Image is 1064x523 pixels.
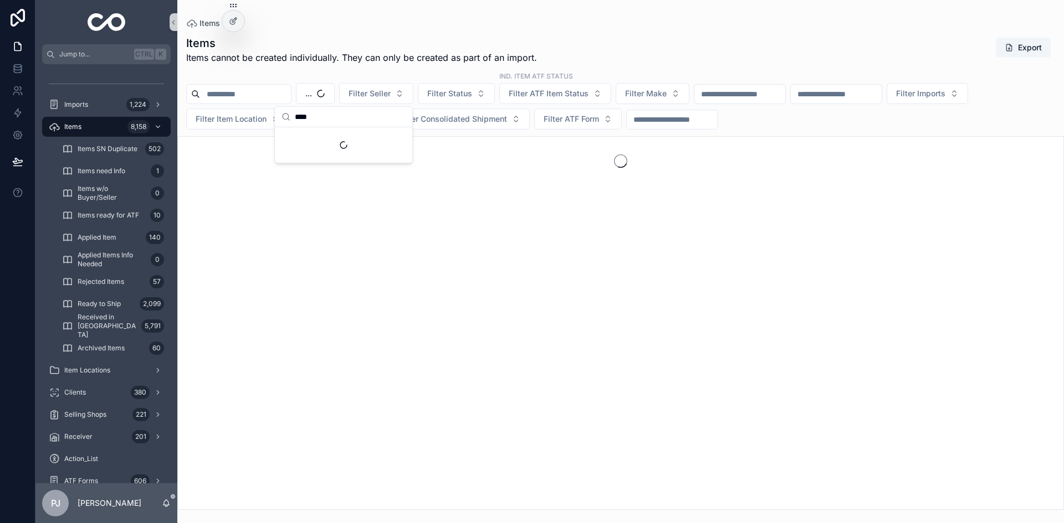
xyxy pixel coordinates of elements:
div: 5,791 [141,319,164,333]
a: Items8,158 [42,117,171,137]
a: Items need Info1 [55,161,171,181]
div: Suggestions [275,127,412,163]
div: 221 [132,408,150,421]
a: Items w/o Buyer/Seller0 [55,183,171,203]
span: Rejected Items [78,277,124,286]
a: Items ready for ATF10 [55,205,171,225]
span: Items cannot be created individually. They can only be created as part of an import. [186,51,537,64]
span: Action_List [64,454,98,463]
div: 606 [131,474,150,488]
span: K [156,50,165,59]
span: Filter Item Location [196,113,267,125]
a: Item Locations [42,360,171,380]
span: Items w/o Buyer/Seller [78,184,146,202]
button: Select Button [186,108,289,130]
span: Filter Make [625,88,667,99]
span: Ready to Ship [78,299,121,308]
span: Items [199,18,220,29]
a: Archived Items60 [55,338,171,358]
div: 380 [131,386,150,399]
span: Items need Info [78,167,125,175]
div: 1 [151,164,164,178]
button: Select Button [296,83,335,104]
button: Select Button [534,108,622,130]
div: 2,099 [140,297,164,310]
a: Applied Item140 [55,227,171,247]
span: Applied Items Info Needed [78,251,146,268]
span: Filter Consolidated Shipment [400,113,507,125]
span: Filter ATF Item Status [509,88,589,99]
span: Item Locations [64,366,110,375]
span: Clients [64,388,86,397]
a: Selling Shops221 [42,405,171,424]
span: Ctrl [134,49,154,60]
div: scrollable content [35,64,177,483]
div: 60 [149,341,164,355]
img: App logo [88,13,126,31]
span: ATF Forms [64,477,98,485]
span: Filter Imports [896,88,945,99]
span: PJ [51,496,60,510]
div: 8,158 [127,120,150,133]
div: 57 [150,275,164,288]
button: Select Button [616,83,689,104]
a: Imports1,224 [42,95,171,115]
button: Select Button [418,83,495,104]
span: Items [64,122,81,131]
a: ATF Forms606 [42,471,171,491]
div: 0 [151,253,164,266]
button: Select Button [339,83,413,104]
label: ind. Item ATF Status [499,71,573,81]
div: 201 [132,430,150,443]
div: 502 [145,142,164,156]
span: Jump to... [59,50,130,59]
div: 1,224 [126,98,150,111]
a: Clients380 [42,382,171,402]
span: Selling Shops [64,410,106,419]
h1: Items [186,35,537,51]
a: Received in [GEOGRAPHIC_DATA]5,791 [55,316,171,336]
a: Items [186,18,220,29]
span: Receiver [64,432,93,441]
span: ... [305,88,312,99]
span: Received in [GEOGRAPHIC_DATA] [78,313,137,339]
span: Imports [64,100,88,109]
span: Archived Items [78,344,125,353]
a: Applied Items Info Needed0 [55,250,171,270]
a: Rejected Items57 [55,272,171,292]
span: Items ready for ATF [78,211,139,220]
span: Filter ATF Form [544,113,599,125]
button: Select Button [887,83,968,104]
a: Receiver201 [42,427,171,447]
a: Items SN Duplicate502 [55,139,171,159]
div: 10 [150,209,164,222]
p: [PERSON_NAME] [78,498,141,509]
span: Items SN Duplicate [78,144,137,153]
button: Export [996,38,1051,58]
div: 140 [146,231,164,244]
a: Ready to Ship2,099 [55,294,171,314]
div: 0 [151,187,164,200]
span: Filter Seller [349,88,391,99]
button: Select Button [499,83,611,104]
button: Select Button [390,108,530,130]
a: Action_List [42,449,171,469]
button: Jump to...CtrlK [42,44,171,64]
span: Filter Status [427,88,472,99]
span: Applied Item [78,233,116,242]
